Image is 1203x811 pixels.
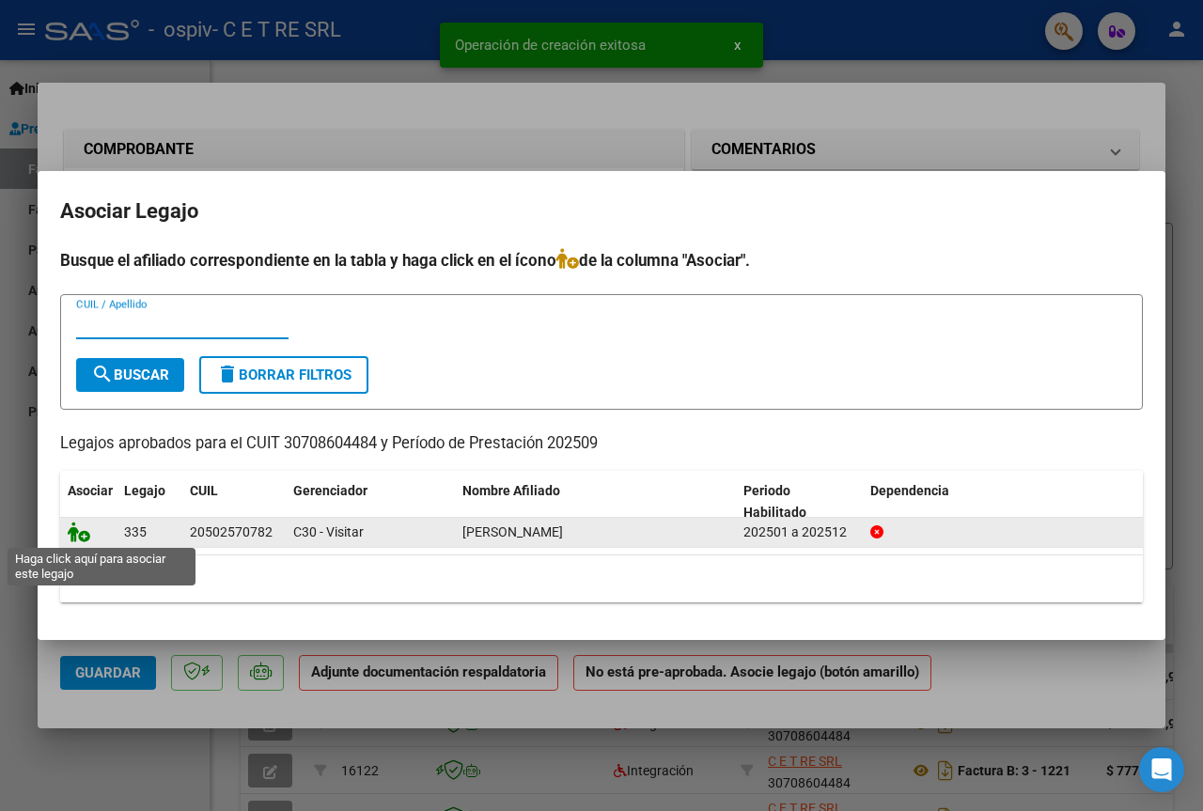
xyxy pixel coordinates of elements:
[293,483,367,498] span: Gerenciador
[216,367,352,383] span: Borrar Filtros
[60,194,1143,229] h2: Asociar Legajo
[870,483,949,498] span: Dependencia
[117,471,182,533] datatable-header-cell: Legajo
[60,471,117,533] datatable-header-cell: Asociar
[124,524,147,539] span: 335
[91,363,114,385] mat-icon: search
[216,363,239,385] mat-icon: delete
[743,483,806,520] span: Periodo Habilitado
[190,522,273,543] div: 20502570782
[68,483,113,498] span: Asociar
[124,483,165,498] span: Legajo
[91,367,169,383] span: Buscar
[199,356,368,394] button: Borrar Filtros
[736,471,863,533] datatable-header-cell: Periodo Habilitado
[60,248,1143,273] h4: Busque el afiliado correspondiente en la tabla y haga click en el ícono de la columna "Asociar".
[60,432,1143,456] p: Legajos aprobados para el CUIT 30708604484 y Período de Prestación 202509
[462,524,563,539] span: SALAZAR VELASCO LEANDRO AXEL
[455,471,736,533] datatable-header-cell: Nombre Afiliado
[76,358,184,392] button: Buscar
[60,555,1143,602] div: 1 registros
[462,483,560,498] span: Nombre Afiliado
[286,471,455,533] datatable-header-cell: Gerenciador
[1139,747,1184,792] div: Open Intercom Messenger
[293,524,364,539] span: C30 - Visitar
[190,483,218,498] span: CUIL
[743,522,855,543] div: 202501 a 202512
[863,471,1144,533] datatable-header-cell: Dependencia
[182,471,286,533] datatable-header-cell: CUIL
